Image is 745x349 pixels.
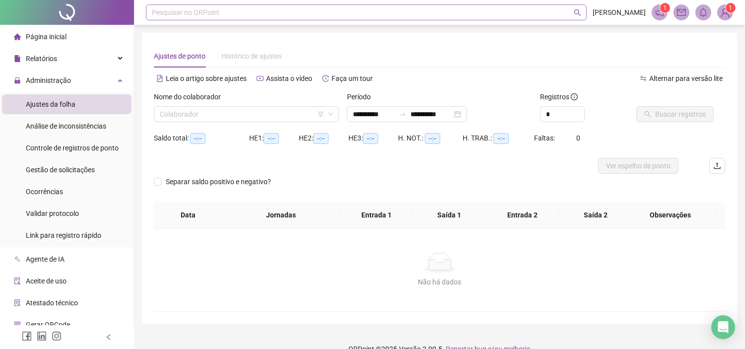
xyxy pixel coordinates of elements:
[14,77,21,84] span: lock
[399,110,406,118] span: to
[154,52,205,60] span: Ajustes de ponto
[347,91,377,102] label: Período
[26,100,75,108] span: Ajustes da folha
[699,8,708,17] span: bell
[655,8,664,17] span: notification
[463,133,534,144] div: H. TRAB.:
[26,33,67,41] span: Página inicial
[52,331,62,341] span: instagram
[257,75,264,82] span: youtube
[636,106,714,122] button: Buscar registros
[249,133,299,144] div: HE 1:
[26,299,78,307] span: Atestado técnico
[318,111,324,117] span: filter
[598,158,678,174] button: Ver espelho de ponto
[154,91,227,102] label: Nome do colaborador
[399,110,406,118] span: swap-right
[26,122,106,130] span: Análise de inconsistências
[726,3,736,13] sup: Atualize o seu contato no menu Meus Dados
[664,4,667,11] span: 1
[26,321,70,329] span: Gerar QRCode
[26,166,95,174] span: Gestão de solicitações
[162,176,275,187] span: Separar saldo positivo e negativo?
[559,202,632,229] th: Saída 2
[26,55,57,63] span: Relatórios
[398,133,463,144] div: H. NOT.:
[486,202,559,229] th: Entrada 2
[576,134,580,142] span: 0
[264,133,279,144] span: --:--
[26,209,79,217] span: Validar protocolo
[413,202,486,229] th: Saída 1
[493,133,509,144] span: --:--
[711,315,735,339] div: Open Intercom Messenger
[632,209,709,220] span: Observações
[14,278,21,284] span: audit
[328,111,334,117] span: down
[266,74,312,82] span: Assista o vídeo
[713,162,721,170] span: upload
[593,7,646,18] span: [PERSON_NAME]
[571,93,578,100] span: info-circle
[332,74,373,82] span: Faça um tour
[14,299,21,306] span: solution
[534,134,556,142] span: Faltas:
[26,231,101,239] span: Link para registro rápido
[22,331,32,341] span: facebook
[26,277,67,285] span: Aceite de uso
[660,3,670,13] sup: 1
[166,277,713,287] div: Não há dados
[14,33,21,40] span: home
[348,133,398,144] div: HE 3:
[190,133,205,144] span: --:--
[640,75,647,82] span: swap
[340,202,413,229] th: Entrada 1
[624,202,717,229] th: Observações
[221,52,282,60] span: Histórico de ajustes
[154,202,222,229] th: Data
[729,4,733,11] span: 1
[14,55,21,62] span: file
[574,9,581,16] span: search
[154,133,249,144] div: Saldo total:
[322,75,329,82] span: history
[425,133,440,144] span: --:--
[37,331,47,341] span: linkedin
[156,75,163,82] span: file-text
[313,133,329,144] span: --:--
[26,255,65,263] span: Agente de IA
[26,188,63,196] span: Ocorrências
[540,91,578,102] span: Registros
[363,133,378,144] span: --:--
[718,5,733,20] img: 75865
[26,144,119,152] span: Controle de registros de ponto
[166,74,247,82] span: Leia o artigo sobre ajustes
[649,74,723,82] span: Alternar para versão lite
[677,8,686,17] span: mail
[26,76,71,84] span: Administração
[14,321,21,328] span: qrcode
[299,133,348,144] div: HE 2:
[222,202,339,229] th: Jornadas
[105,334,112,341] span: left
